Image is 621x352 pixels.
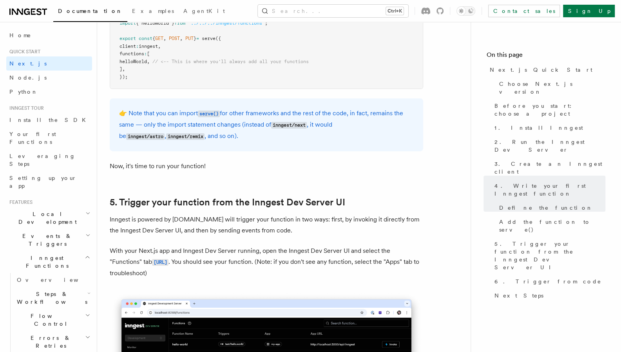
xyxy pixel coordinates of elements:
code: inngest/next [271,122,307,129]
span: Add the function to serve() [499,218,605,234]
a: 1. Install Inngest [491,121,605,135]
span: Errors & Retries [14,334,85,350]
span: [ [147,51,150,56]
a: Define the function [496,201,605,215]
span: from [174,20,185,26]
span: Before you start: choose a project [494,102,605,118]
a: 5. Trigger your function from the Inngest Dev Server UI [110,197,345,208]
kbd: Ctrl+K [386,7,404,15]
a: Next.js Quick Start [487,63,605,77]
a: Node.js [6,71,92,85]
span: export [119,36,136,41]
span: ] [119,66,122,72]
a: 4. Write your first Inngest function [491,179,605,201]
a: 5. Trigger your function from the Inngest Dev Server UI [491,237,605,274]
span: } [194,36,196,41]
a: Home [6,28,92,42]
span: Node.js [9,74,47,81]
span: "../../../inngest/functions" [188,20,265,26]
span: import [119,20,136,26]
span: Choose Next.js version [499,80,605,96]
span: Flow Control [14,312,85,328]
span: ; [265,20,268,26]
span: client [119,44,136,49]
p: Now, it's time to run your function! [110,161,423,172]
a: Next.js [6,56,92,71]
a: Contact sales [488,5,560,17]
button: Events & Triggers [6,229,92,251]
span: 6. Trigger from code [494,278,601,285]
span: Your first Functions [9,131,56,145]
p: 👉 Note that you can import for other frameworks and the rest of the code, in fact, remains the sa... [119,108,414,142]
span: Inngest Functions [6,254,85,270]
span: serve [202,36,215,41]
span: Quick start [6,49,40,55]
span: : [136,44,139,49]
span: Inngest tour [6,105,44,111]
span: , [122,66,125,72]
span: Leveraging Steps [9,153,76,167]
span: Next.js [9,60,47,67]
span: }); [119,74,128,80]
a: Add the function to serve() [496,215,605,237]
button: Flow Control [14,309,92,331]
a: Next Steps [491,288,605,303]
button: Inngest Functions [6,251,92,273]
span: , [147,59,150,64]
span: { [152,36,155,41]
p: With your Next.js app and Inngest Dev Server running, open the Inngest Dev Server UI and select t... [110,245,423,279]
a: 3. Create an Inngest client [491,157,605,179]
a: Documentation [53,2,127,22]
a: Install the SDK [6,113,92,127]
code: serve() [198,111,220,117]
span: POST [169,36,180,41]
span: Features [6,199,33,205]
span: 2. Run the Inngest Dev Server [494,138,605,154]
span: // <-- This is where you'll always add all your functions [152,59,309,64]
a: 2. Run the Inngest Dev Server [491,135,605,157]
a: Before you start: choose a project [491,99,605,121]
span: helloWorld [119,59,147,64]
p: Inngest is powered by [DOMAIN_NAME] will trigger your function in two ways: first, by invoking it... [110,214,423,236]
span: , [158,44,161,49]
span: = [196,36,199,41]
span: Steps & Workflows [14,290,87,306]
span: : [144,51,147,56]
span: GET [155,36,163,41]
a: Overview [14,273,92,287]
a: Sign Up [563,5,615,17]
span: Next.js Quick Start [490,66,592,74]
a: Examples [127,2,179,21]
span: AgentKit [183,8,225,14]
span: , [180,36,183,41]
code: inngest/astro [126,133,165,140]
button: Steps & Workflows [14,287,92,309]
span: ({ [215,36,221,41]
span: Examples [132,8,174,14]
span: 4. Write your first Inngest function [494,182,605,198]
span: Install the SDK [9,117,91,123]
span: { helloWorld } [136,20,174,26]
span: functions [119,51,144,56]
span: Documentation [58,8,123,14]
a: Leveraging Steps [6,149,92,171]
button: Local Development [6,207,92,229]
a: [URL] [152,258,168,265]
span: Home [9,31,31,39]
h4: On this page [487,50,605,63]
a: 6. Trigger from code [491,274,605,288]
span: Next Steps [494,292,543,299]
span: 3. Create an Inngest client [494,160,605,176]
span: 5. Trigger your function from the Inngest Dev Server UI [494,240,605,271]
a: AgentKit [179,2,230,21]
span: const [139,36,152,41]
span: Setting up your app [9,175,77,189]
span: Define the function [499,204,593,212]
span: 1. Install Inngest [494,124,583,132]
button: Search...Ctrl+K [258,5,408,17]
span: Overview [17,277,98,283]
a: Choose Next.js version [496,77,605,99]
span: Events & Triggers [6,232,85,248]
span: , [163,36,166,41]
a: Your first Functions [6,127,92,149]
